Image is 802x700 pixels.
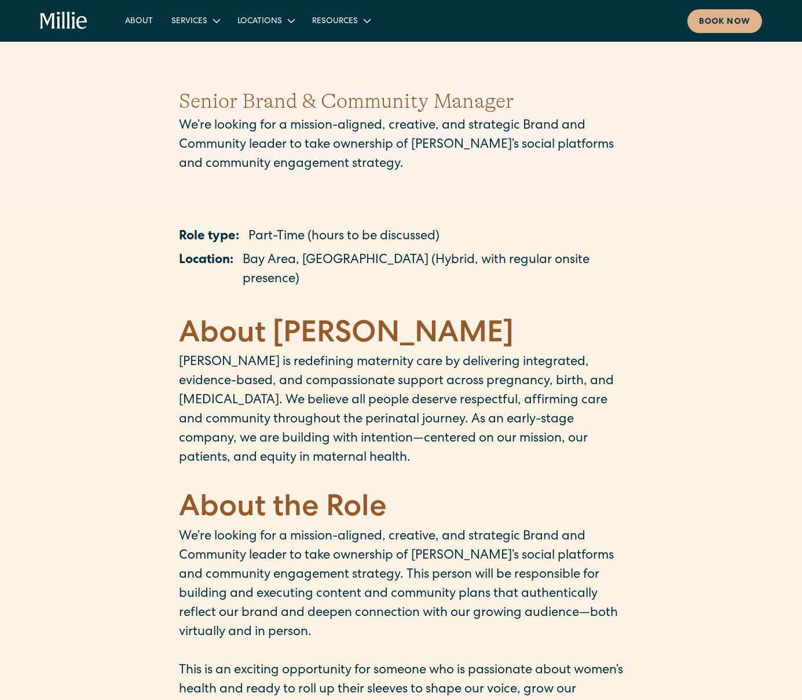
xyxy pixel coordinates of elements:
[179,294,624,313] p: ‍
[179,643,624,662] p: ‍
[228,11,303,30] div: Locations
[179,468,624,487] p: ‍
[243,251,624,290] p: Bay Area, [GEOGRAPHIC_DATA] (Hybrid, with regular onsite presence)
[179,228,239,247] p: Role type:
[179,117,624,174] p: We’re looking for a mission-aligned, creative, and strategic Brand and Community leader to take o...
[699,16,750,28] div: Book now
[687,9,762,33] a: Book now
[179,320,514,351] strong: About [PERSON_NAME]
[179,86,624,117] h1: Senior Brand & Community Manager
[116,11,162,30] a: About
[179,494,387,524] strong: About the Role
[303,11,379,30] div: Resources
[171,16,207,28] div: Services
[162,11,228,30] div: Services
[237,16,282,28] div: Locations
[312,16,358,28] div: Resources
[179,528,624,643] p: We’re looking for a mission-aligned, creative, and strategic Brand and Community leader to take o...
[179,353,624,468] p: [PERSON_NAME] is redefining maternity care by delivering integrated, evidence-based, and compassi...
[40,12,87,30] a: home
[248,228,440,247] p: Part-Time (hours to be discussed)
[179,251,233,290] p: Location:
